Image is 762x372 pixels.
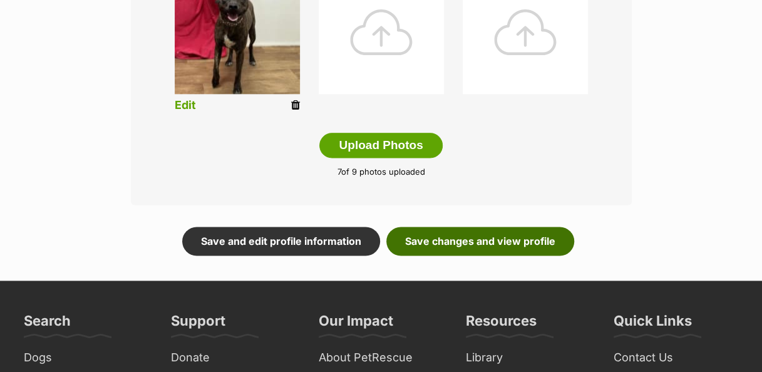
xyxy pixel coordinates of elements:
[319,312,393,337] h3: Our Impact
[150,166,613,178] p: of 9 photos uploaded
[609,348,743,368] a: Contact Us
[182,227,380,256] a: Save and edit profile information
[171,312,225,337] h3: Support
[337,167,341,177] span: 7
[19,348,153,368] a: Dogs
[319,133,442,158] button: Upload Photos
[166,348,301,368] a: Donate
[314,348,448,368] a: About PetRescue
[175,99,196,112] a: Edit
[466,312,537,337] h3: Resources
[386,227,574,256] a: Save changes and view profile
[614,312,692,337] h3: Quick Links
[24,312,71,337] h3: Search
[461,348,595,368] a: Library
